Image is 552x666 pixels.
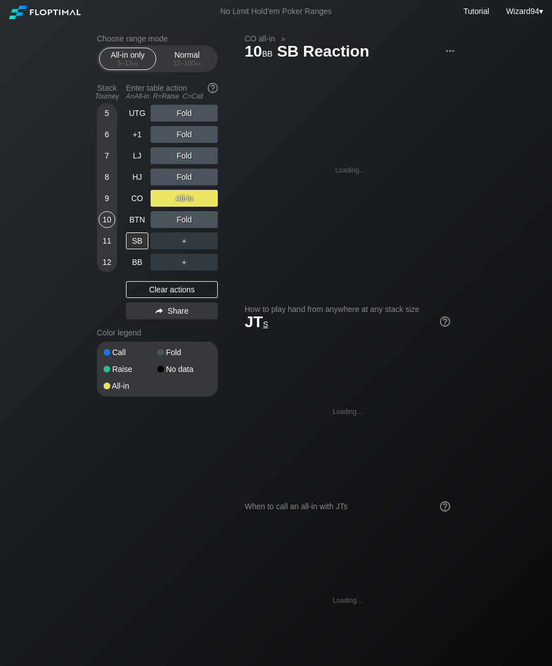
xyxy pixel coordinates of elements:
[104,365,157,373] div: Raise
[126,147,148,164] div: LJ
[203,7,348,18] div: No Limit Hold’em Poker Ranges
[207,82,219,94] img: help.32db89a4.svg
[126,232,148,249] div: SB
[126,79,218,105] div: Enter table action
[126,105,148,122] div: UTG
[99,105,115,122] div: 5
[333,408,362,416] div: Loading...
[126,254,148,271] div: BB
[506,7,539,16] span: Wizard94
[99,169,115,185] div: 8
[444,45,456,57] img: ellipsis.fd386fe8.svg
[126,211,148,228] div: BTN
[97,34,218,43] h2: Choose range mode
[157,365,211,373] div: No data
[245,502,450,511] div: When to call an all-in with JTs
[99,126,115,143] div: 6
[9,6,81,19] img: Floptimal logo
[439,500,451,513] img: help.32db89a4.svg
[151,232,218,249] div: ＋
[151,254,218,271] div: ＋
[92,92,121,100] div: Tourney
[439,315,451,328] img: help.32db89a4.svg
[126,281,218,298] div: Clear actions
[155,308,163,314] img: share.864f2f62.svg
[163,59,210,67] div: 12 – 100
[126,92,218,100] div: A=All-in R=Raise C=Call
[151,126,218,143] div: Fold
[243,34,277,44] span: CO all-in
[126,126,148,143] div: +1
[151,211,218,228] div: Fold
[161,48,213,69] div: Normal
[275,43,371,62] span: SB Reaction
[245,305,450,314] h2: How to play hand from anywhere at any stack size
[97,324,218,342] div: Color legend
[102,48,153,69] div: All-in only
[503,5,545,17] div: ▾
[151,147,218,164] div: Fold
[333,597,362,604] div: Loading...
[99,254,115,271] div: 12
[99,147,115,164] div: 7
[243,43,274,62] span: 10
[464,7,489,16] a: Tutorial
[132,59,138,67] span: bb
[245,313,268,330] span: JT
[104,59,151,67] div: 5 – 12
[126,302,218,319] div: Share
[262,46,273,59] span: bb
[151,190,218,207] div: All-in
[104,382,157,390] div: All-in
[104,348,157,356] div: Call
[195,59,202,67] span: bb
[335,166,365,174] div: Loading...
[151,169,218,185] div: Fold
[99,211,115,228] div: 10
[157,348,211,356] div: Fold
[99,190,115,207] div: 9
[126,190,148,207] div: CO
[263,317,268,329] span: s
[126,169,148,185] div: HJ
[92,79,121,105] div: Stack
[99,232,115,249] div: 11
[275,34,291,43] span: »
[151,105,218,122] div: Fold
